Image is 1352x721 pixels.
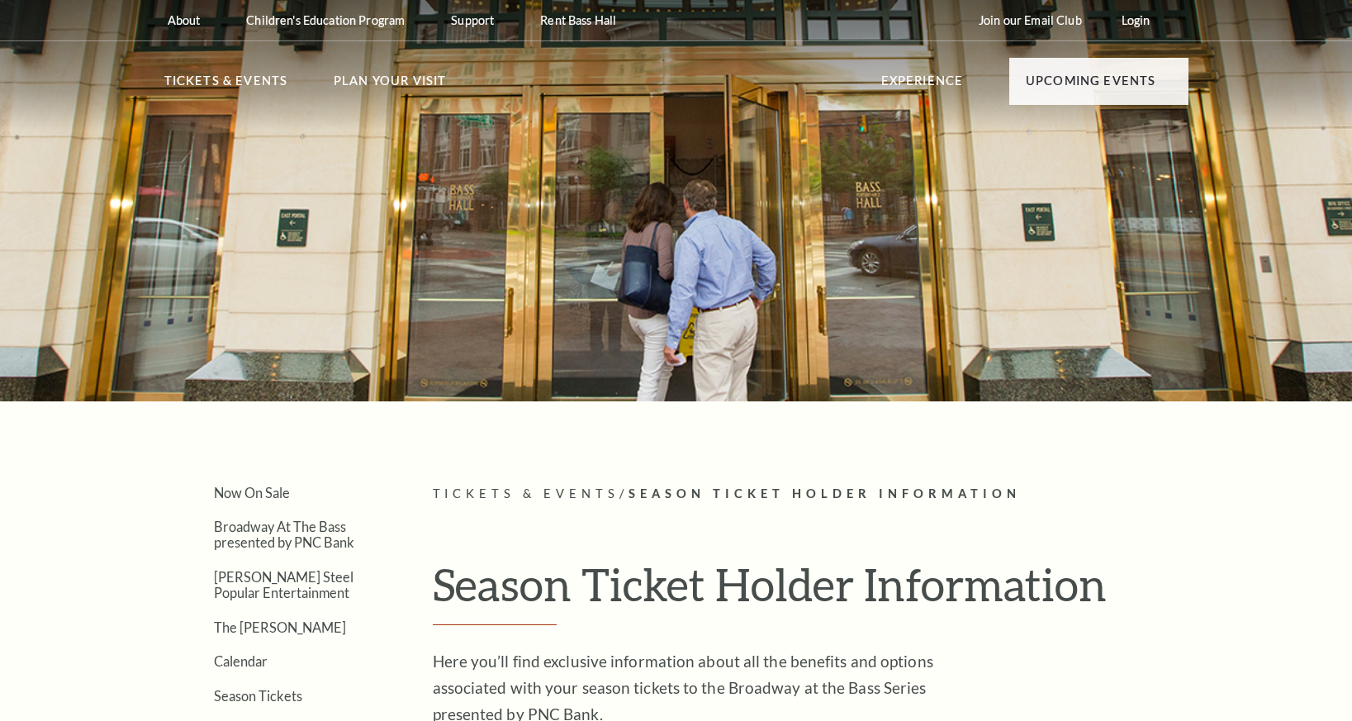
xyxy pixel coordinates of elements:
p: About [168,13,201,27]
a: Season Tickets [214,688,302,704]
a: Broadway At The Bass presented by PNC Bank [214,519,354,550]
p: Support [451,13,494,27]
p: Experience [881,71,964,101]
p: Tickets & Events [164,71,288,101]
p: Plan Your Visit [334,71,447,101]
p: / [433,484,1188,505]
a: Calendar [214,653,268,669]
p: Upcoming Events [1026,71,1156,101]
a: [PERSON_NAME] Steel Popular Entertainment [214,569,353,600]
p: Children's Education Program [246,13,405,27]
span: Tickets & Events [433,486,620,500]
p: Rent Bass Hall [540,13,616,27]
h1: Season Ticket Holder Information [433,557,1188,625]
a: Now On Sale [214,485,290,500]
span: Season Ticket Holder Information [629,486,1021,500]
a: The [PERSON_NAME] [214,619,346,635]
